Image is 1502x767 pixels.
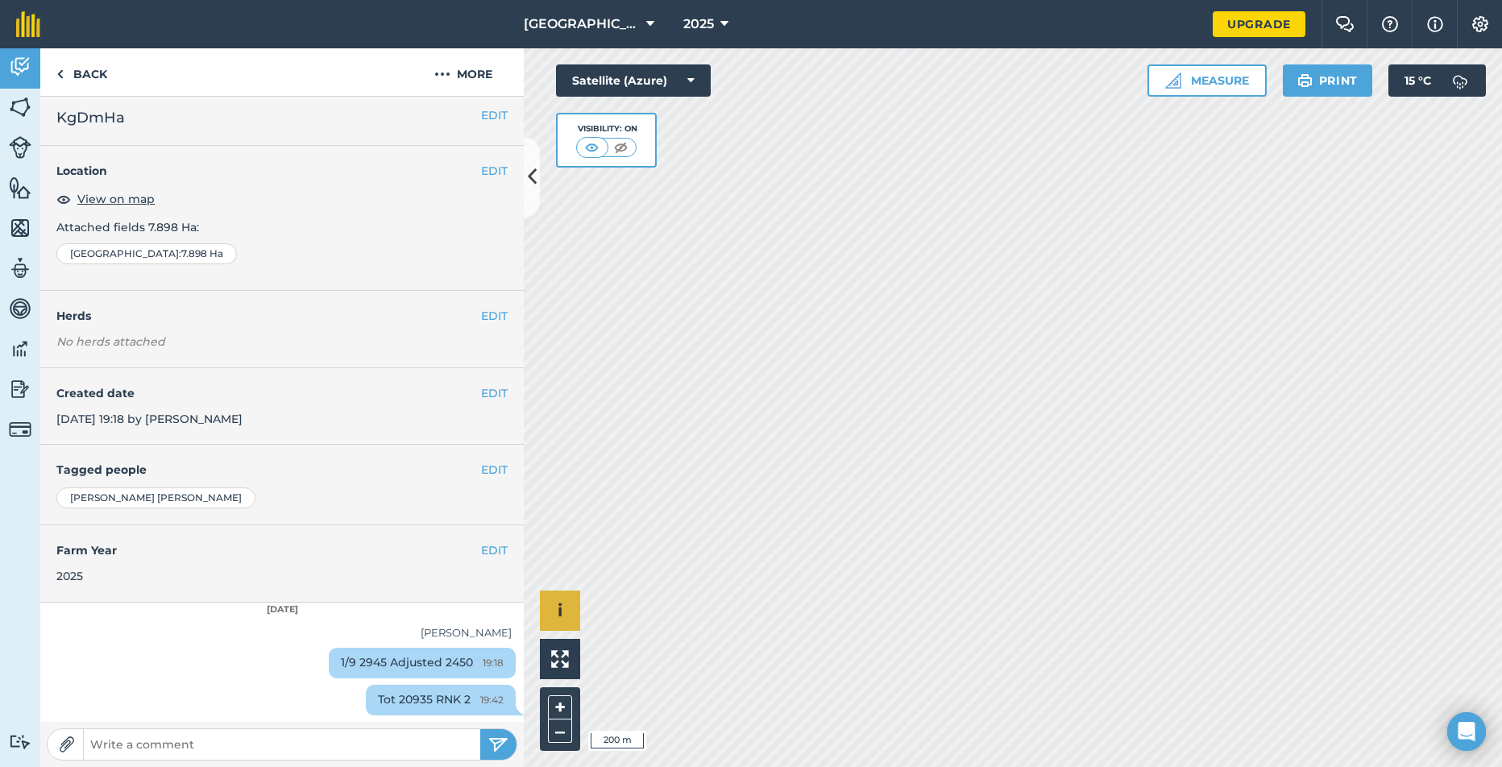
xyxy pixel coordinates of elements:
[548,695,572,719] button: +
[1335,16,1355,32] img: Two speech bubbles overlapping with the left bubble in the forefront
[56,162,508,180] h4: Location
[56,218,508,236] p: Attached fields 7.898 Ha :
[576,122,637,135] div: Visibility: On
[40,603,524,617] div: [DATE]
[56,333,524,350] em: No herds attached
[611,139,631,155] img: svg+xml;base64,PHN2ZyB4bWxucz0iaHR0cDovL3d3dy53My5vcmcvMjAwMC9zdmciIHdpZHRoPSI1MCIgaGVpZ2h0PSI0MC...
[40,368,524,446] div: [DATE] 19:18 by [PERSON_NAME]
[524,15,640,34] span: [GEOGRAPHIC_DATA][PERSON_NAME]
[84,733,480,756] input: Write a comment
[56,384,508,402] h4: Created date
[481,384,508,402] button: EDIT
[9,377,31,401] img: svg+xml;base64,PD94bWwgdmVyc2lvbj0iMS4wIiBlbmNvZGluZz0idXRmLTgiPz4KPCEtLSBHZW5lcmF0b3I6IEFkb2JlIE...
[551,650,569,668] img: Four arrows, one pointing top left, one top right, one bottom right and the last bottom left
[16,11,40,37] img: fieldmargin Logo
[1165,73,1181,89] img: Ruler icon
[1380,16,1400,32] img: A question mark icon
[9,337,31,361] img: svg+xml;base64,PD94bWwgdmVyc2lvbj0iMS4wIiBlbmNvZGluZz0idXRmLTgiPz4KPCEtLSBHZW5lcmF0b3I6IEFkb2JlIE...
[59,736,75,752] img: Paperclip icon
[1147,64,1267,97] button: Measure
[9,418,31,441] img: svg+xml;base64,PD94bWwgdmVyc2lvbj0iMS4wIiBlbmNvZGluZz0idXRmLTgiPz4KPCEtLSBHZW5lcmF0b3I6IEFkb2JlIE...
[9,176,31,200] img: svg+xml;base64,PHN2ZyB4bWxucz0iaHR0cDovL3d3dy53My5vcmcvMjAwMC9zdmciIHdpZHRoPSI1NiIgaGVpZ2h0PSI2MC...
[481,106,508,124] button: EDIT
[56,567,508,585] div: 2025
[1471,16,1490,32] img: A cog icon
[1444,64,1476,97] img: svg+xml;base64,PD94bWwgdmVyc2lvbj0iMS4wIiBlbmNvZGluZz0idXRmLTgiPz4KPCEtLSBHZW5lcmF0b3I6IEFkb2JlIE...
[70,247,179,260] span: [GEOGRAPHIC_DATA]
[1427,15,1443,34] img: svg+xml;base64,PHN2ZyB4bWxucz0iaHR0cDovL3d3dy53My5vcmcvMjAwMC9zdmciIHdpZHRoPSIxNyIgaGVpZ2h0PSIxNy...
[1447,712,1486,751] div: Open Intercom Messenger
[582,139,602,155] img: svg+xml;base64,PHN2ZyB4bWxucz0iaHR0cDovL3d3dy53My5vcmcvMjAwMC9zdmciIHdpZHRoPSI1MCIgaGVpZ2h0PSI0MC...
[403,48,524,96] button: More
[480,692,504,708] span: 19:42
[56,106,508,129] h2: KgDmHa
[1213,11,1305,37] a: Upgrade
[481,541,508,559] button: EDIT
[481,307,508,325] button: EDIT
[540,591,580,631] button: i
[556,64,711,97] button: Satellite (Azure)
[9,216,31,240] img: svg+xml;base64,PHN2ZyB4bWxucz0iaHR0cDovL3d3dy53My5vcmcvMjAwMC9zdmciIHdpZHRoPSI1NiIgaGVpZ2h0PSI2MC...
[481,162,508,180] button: EDIT
[1283,64,1373,97] button: Print
[329,648,516,678] div: 1/9 2945 Adjusted 2450
[488,735,508,754] img: svg+xml;base64,PHN2ZyB4bWxucz0iaHR0cDovL3d3dy53My5vcmcvMjAwMC9zdmciIHdpZHRoPSIyNSIgaGVpZ2h0PSIyNC...
[77,190,155,208] span: View on map
[9,55,31,79] img: svg+xml;base64,PD94bWwgdmVyc2lvbj0iMS4wIiBlbmNvZGluZz0idXRmLTgiPz4KPCEtLSBHZW5lcmF0b3I6IEFkb2JlIE...
[56,541,508,559] h4: Farm Year
[1388,64,1486,97] button: 15 °C
[9,136,31,159] img: svg+xml;base64,PD94bWwgdmVyc2lvbj0iMS4wIiBlbmNvZGluZz0idXRmLTgiPz4KPCEtLSBHZW5lcmF0b3I6IEFkb2JlIE...
[52,624,512,641] div: [PERSON_NAME]
[56,307,524,325] h4: Herds
[9,296,31,321] img: svg+xml;base64,PD94bWwgdmVyc2lvbj0iMS4wIiBlbmNvZGluZz0idXRmLTgiPz4KPCEtLSBHZW5lcmF0b3I6IEFkb2JlIE...
[9,734,31,749] img: svg+xml;base64,PD94bWwgdmVyc2lvbj0iMS4wIiBlbmNvZGluZz0idXRmLTgiPz4KPCEtLSBHZW5lcmF0b3I6IEFkb2JlIE...
[483,655,504,671] span: 19:18
[548,719,572,743] button: –
[1404,64,1431,97] span: 15 ° C
[366,685,516,715] div: Tot 20935 RNK 2
[56,189,71,209] img: svg+xml;base64,PHN2ZyB4bWxucz0iaHR0cDovL3d3dy53My5vcmcvMjAwMC9zdmciIHdpZHRoPSIxOCIgaGVpZ2h0PSIyNC...
[683,15,714,34] span: 2025
[9,256,31,280] img: svg+xml;base64,PD94bWwgdmVyc2lvbj0iMS4wIiBlbmNvZGluZz0idXRmLTgiPz4KPCEtLSBHZW5lcmF0b3I6IEFkb2JlIE...
[179,247,223,260] span: : 7.898 Ha
[1297,71,1313,90] img: svg+xml;base64,PHN2ZyB4bWxucz0iaHR0cDovL3d3dy53My5vcmcvMjAwMC9zdmciIHdpZHRoPSIxOSIgaGVpZ2h0PSIyNC...
[56,461,508,479] h4: Tagged people
[40,48,123,96] a: Back
[9,95,31,119] img: svg+xml;base64,PHN2ZyB4bWxucz0iaHR0cDovL3d3dy53My5vcmcvMjAwMC9zdmciIHdpZHRoPSI1NiIgaGVpZ2h0PSI2MC...
[481,461,508,479] button: EDIT
[56,189,155,209] button: View on map
[56,487,255,508] div: [PERSON_NAME] [PERSON_NAME]
[558,600,562,620] span: i
[56,64,64,84] img: svg+xml;base64,PHN2ZyB4bWxucz0iaHR0cDovL3d3dy53My5vcmcvMjAwMC9zdmciIHdpZHRoPSI5IiBoZWlnaHQ9IjI0Ii...
[434,64,450,84] img: svg+xml;base64,PHN2ZyB4bWxucz0iaHR0cDovL3d3dy53My5vcmcvMjAwMC9zdmciIHdpZHRoPSIyMCIgaGVpZ2h0PSIyNC...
